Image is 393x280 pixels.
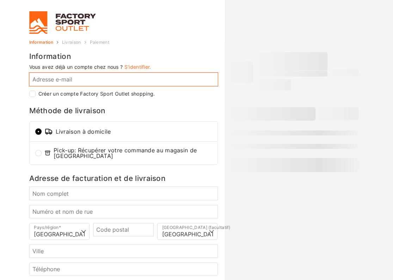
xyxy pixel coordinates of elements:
[44,127,212,136] span: Livraison à domicile
[62,40,81,44] a: Livraison
[38,91,155,96] label: Créer un compte Factory Sport Outlet shopping.
[29,244,218,258] input: Ville
[29,175,218,182] h3: Adresse de facturation et de livraison
[29,205,218,218] input: Numéro et nom de rue
[29,40,53,44] a: Information
[29,107,218,115] h3: Méthode de livraison
[124,64,151,70] a: S’identifier.
[29,262,218,276] input: Téléphone
[29,64,123,70] span: Vous avez déjà un compte chez nous ?
[29,73,218,86] input: Adresse e-mail
[93,223,154,236] input: Code postal
[29,187,218,200] input: Nom complet
[29,53,218,60] h3: Information
[44,147,212,159] span: Pick-up: Récupérer votre commande au magasin de [GEOGRAPHIC_DATA]
[90,40,109,44] a: Paiement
